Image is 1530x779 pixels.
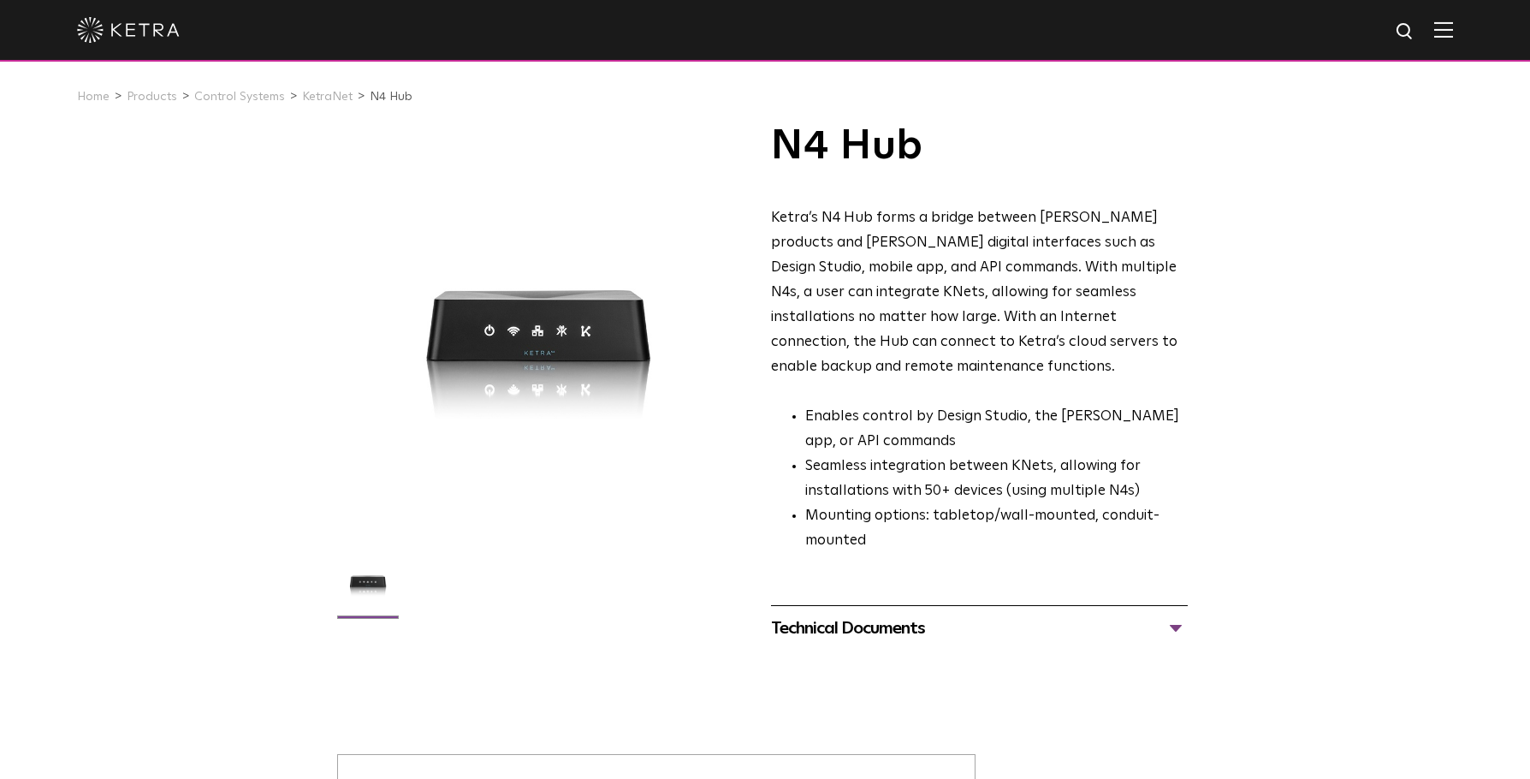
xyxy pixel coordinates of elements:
[127,91,177,103] a: Products
[771,125,1188,168] h1: N4 Hub
[1395,21,1416,43] img: search icon
[194,91,285,103] a: Control Systems
[77,91,110,103] a: Home
[370,91,412,103] a: N4 Hub
[335,549,401,627] img: N4 Hub
[805,504,1188,554] li: Mounting options: tabletop/wall-mounted, conduit-mounted
[771,211,1177,373] span: Ketra’s N4 Hub forms a bridge between [PERSON_NAME] products and [PERSON_NAME] digital interfaces...
[1434,21,1453,38] img: Hamburger%20Nav.svg
[302,91,353,103] a: KetraNet
[805,405,1188,455] li: Enables control by Design Studio, the [PERSON_NAME] app, or API commands
[771,615,1188,642] div: Technical Documents
[805,455,1188,504] li: Seamless integration between KNets, allowing for installations with 50+ devices (using multiple N4s)
[77,17,180,43] img: ketra-logo-2019-white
